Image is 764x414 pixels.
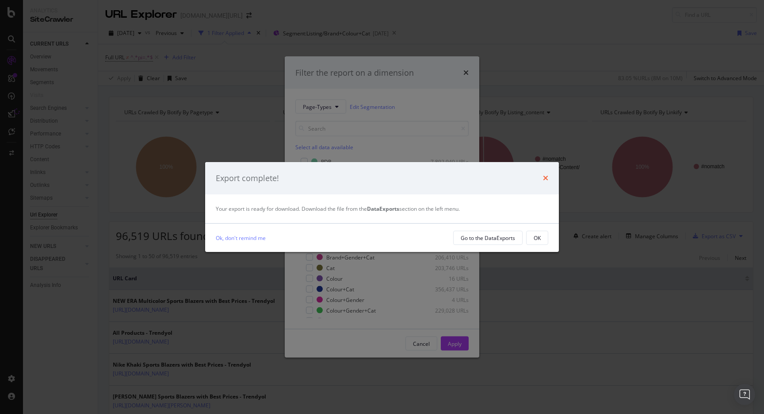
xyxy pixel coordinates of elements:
[461,234,515,242] div: Go to the DataExports
[205,162,559,252] div: modal
[453,231,523,245] button: Go to the DataExports
[526,231,548,245] button: OK
[543,173,548,184] div: times
[216,205,548,213] div: Your export is ready for download. Download the file from the
[367,205,460,213] span: section on the left menu.
[216,233,266,243] a: Ok, don't remind me
[734,384,755,405] div: Open Intercom Messenger
[534,234,541,242] div: OK
[367,205,399,213] strong: DataExports
[216,173,279,184] div: Export complete!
